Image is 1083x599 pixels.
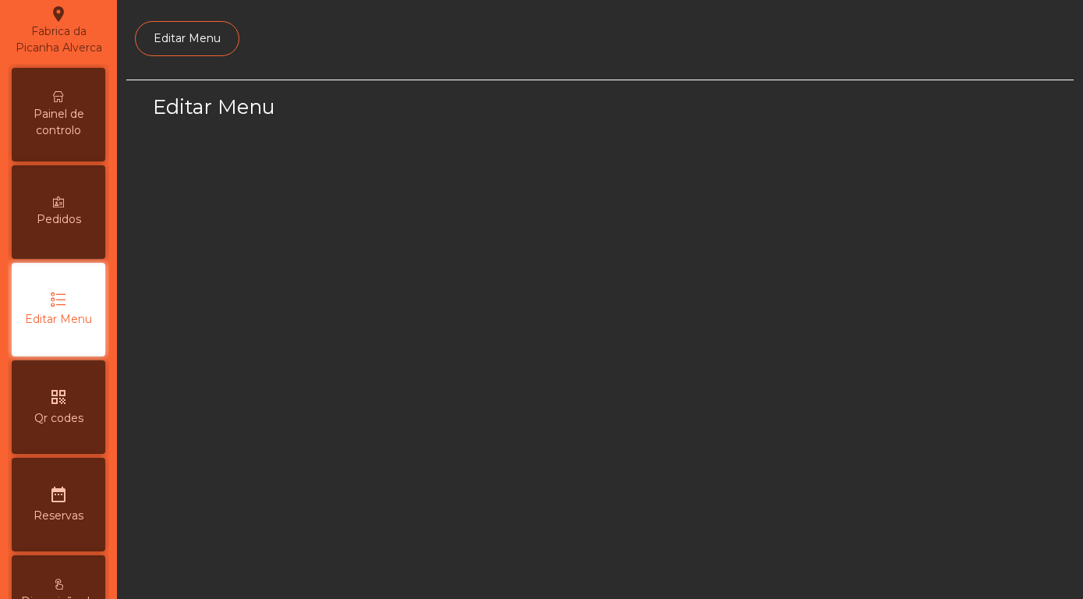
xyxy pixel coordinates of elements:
[25,311,92,328] span: Editar Menu
[16,106,101,139] span: Painel de controlo
[49,5,68,23] i: location_on
[34,410,83,427] span: Qr codes
[34,508,83,524] span: Reservas
[12,5,104,56] div: Fabrica da Picanha Alverca
[153,93,596,121] h3: Editar Menu
[135,21,239,56] a: Editar Menu
[49,485,68,504] i: date_range
[37,211,81,228] span: Pedidos
[49,388,68,406] i: qr_code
